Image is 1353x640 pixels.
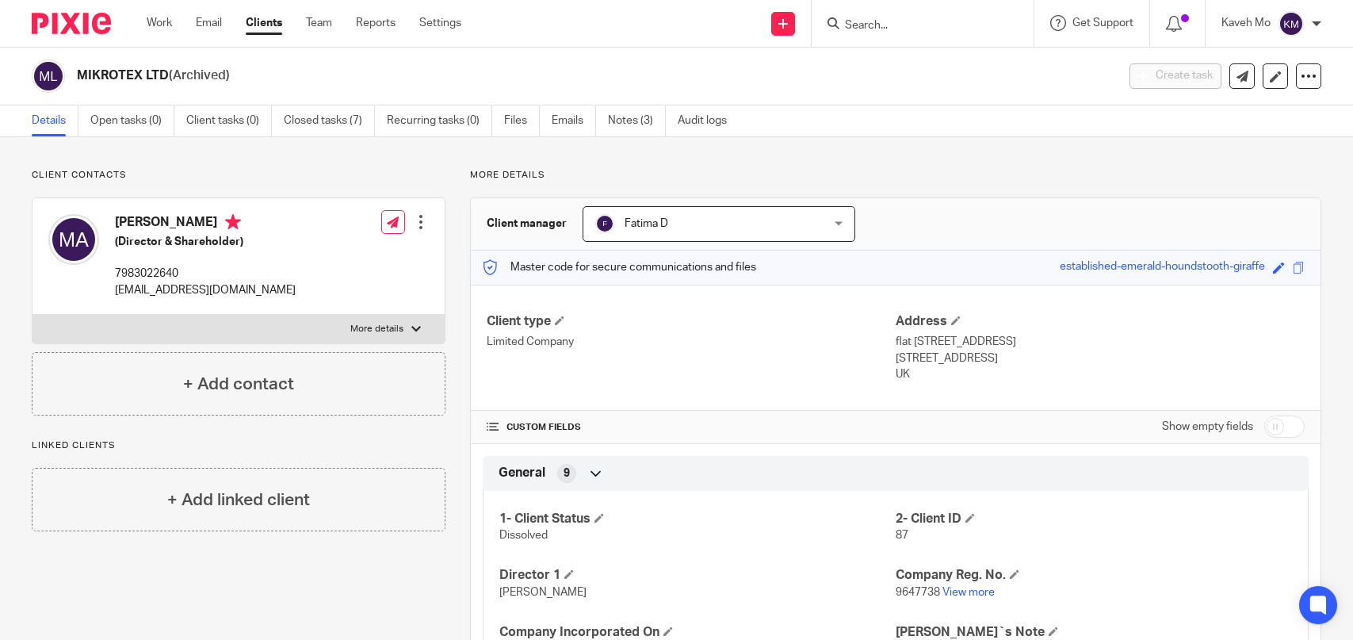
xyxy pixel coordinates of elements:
[1072,17,1133,29] span: Get Support
[284,105,375,136] a: Closed tasks (7)
[608,105,666,136] a: Notes (3)
[1129,63,1221,89] button: Create task
[499,567,896,584] h4: Director 1
[942,587,995,598] a: View more
[896,587,940,598] span: 9647738
[115,214,296,234] h4: [PERSON_NAME]
[167,488,310,512] h4: + Add linked client
[115,282,296,298] p: [EMAIL_ADDRESS][DOMAIN_NAME]
[504,105,540,136] a: Files
[225,214,241,230] i: Primary
[356,15,396,31] a: Reports
[306,15,332,31] a: Team
[196,15,222,31] a: Email
[487,421,896,434] h4: CUSTOM FIELDS
[350,323,403,335] p: More details
[115,234,296,250] h5: (Director & Shareholder)
[246,15,282,31] a: Clients
[32,13,111,34] img: Pixie
[487,313,896,330] h4: Client type
[183,372,294,397] h4: + Add contact
[186,105,272,136] a: Client tasks (0)
[896,530,908,541] span: 87
[487,216,567,232] h3: Client manager
[896,567,1292,584] h4: Company Reg. No.
[77,67,900,84] h2: MIKROTEX LTD
[1060,259,1265,277] div: established-emerald-houndstooth-giraffe
[48,214,99,265] img: svg%3E
[896,334,1305,350] p: flat [STREET_ADDRESS]
[843,19,986,33] input: Search
[625,218,668,229] span: Fatima D
[499,587,587,598] span: [PERSON_NAME]
[487,334,896,350] p: Limited Company
[595,214,614,233] img: svg%3E
[564,466,570,481] span: 9
[896,511,1292,527] h4: 2- Client ID
[552,105,596,136] a: Emails
[32,105,78,136] a: Details
[896,351,1305,366] p: [STREET_ADDRESS]
[169,69,230,82] span: (Archived)
[32,169,445,182] p: Client contacts
[499,511,896,527] h4: 1- Client Status
[1278,11,1304,36] img: svg%3E
[896,313,1305,330] h4: Address
[115,266,296,282] p: 7983022640
[483,259,756,275] p: Master code for secure communications and files
[499,465,545,481] span: General
[32,439,445,452] p: Linked clients
[419,15,461,31] a: Settings
[32,59,65,93] img: svg%3E
[896,366,1305,382] p: UK
[1162,419,1253,435] label: Show empty fields
[470,169,1321,182] p: More details
[90,105,174,136] a: Open tasks (0)
[387,105,492,136] a: Recurring tasks (0)
[499,530,548,541] span: Dissolved
[1221,15,1271,31] p: Kaveh Mo
[678,105,739,136] a: Audit logs
[147,15,172,31] a: Work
